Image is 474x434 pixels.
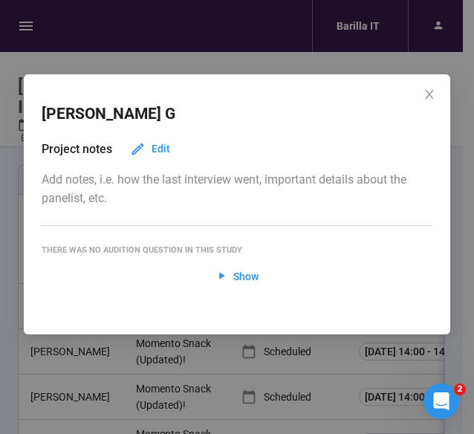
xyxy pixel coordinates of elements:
button: Edit [118,137,182,161]
span: Edit [152,140,170,157]
h3: Project notes [42,140,112,158]
button: Show [204,265,271,288]
button: Close [421,87,438,103]
span: close [423,88,435,100]
span: Show [233,268,259,285]
span: 2 [454,383,466,395]
iframe: Intercom live chat [423,383,459,419]
p: Add notes, i.e. how the last interview went, important details about the panelist, etc. [42,170,432,207]
h2: [PERSON_NAME] G [42,102,175,126]
div: There was no audition question in this study [42,244,432,256]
